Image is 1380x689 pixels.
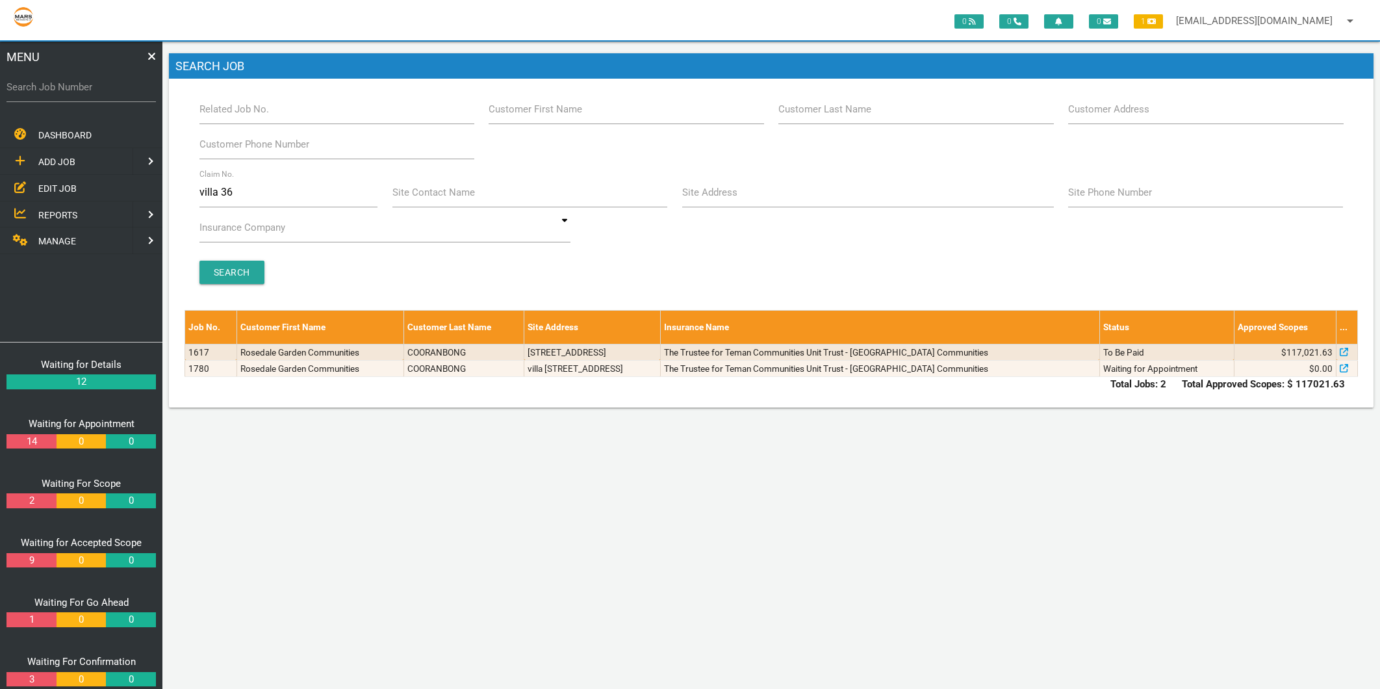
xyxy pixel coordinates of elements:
a: Waiting For Go Ahead [34,597,129,608]
span: 0 [999,14,1029,29]
label: Customer First Name [489,102,582,117]
a: 1 [6,612,56,627]
a: 0 [106,434,155,449]
span: MANAGE [38,236,76,246]
td: 1617 [185,344,237,360]
a: 12 [6,374,156,389]
label: Customer Address [1068,102,1149,117]
a: 0 [57,612,106,627]
h1: Search Job [169,53,1374,79]
label: Site Contact Name [392,185,475,200]
td: villa [STREET_ADDRESS] [524,360,660,376]
th: Insurance Name [660,311,1099,344]
a: 3 [6,672,56,687]
a: 0 [106,553,155,568]
td: To Be Paid [1099,344,1234,360]
span: 0 [1089,14,1118,29]
a: 2 [6,493,56,508]
label: Customer Phone Number [199,137,309,152]
th: Customer First Name [236,311,403,344]
a: 0 [106,612,155,627]
b: Total Approved Scopes: $ 117021.63 [1182,378,1345,390]
label: Site Phone Number [1068,185,1152,200]
a: 0 [106,672,155,687]
th: Approved Scopes [1234,311,1336,344]
th: Customer Last Name [403,311,524,344]
th: Site Address [524,311,660,344]
span: ADD JOB [38,157,75,167]
label: Customer Last Name [778,102,871,117]
input: Search [199,261,264,284]
td: COORANBONG [403,360,524,376]
th: ... [1336,311,1358,344]
a: 0 [106,493,155,508]
span: MENU [6,48,40,66]
a: 0 [57,672,106,687]
td: Rosedale Garden Communities [236,360,403,376]
a: 0 [57,553,106,568]
td: Waiting for Appointment [1099,360,1234,376]
a: 0 [57,434,106,449]
td: COORANBONG [403,344,524,360]
a: 9 [6,553,56,568]
b: Total Jobs: 2 [1110,378,1166,390]
label: Site Address [682,185,737,200]
span: 0 [954,14,984,29]
span: $117,021.63 [1281,346,1333,359]
span: EDIT JOB [38,183,77,193]
a: 14 [6,434,56,449]
td: 1780 [185,360,237,376]
span: DASHBOARD [38,130,92,140]
label: Search Job Number [6,80,156,95]
img: s3file [13,6,34,27]
span: REPORTS [38,209,77,220]
td: Rosedale Garden Communities [236,344,403,360]
td: The Trustee for Teman Communities Unit Trust - [GEOGRAPHIC_DATA] Communities [660,360,1099,376]
a: Waiting for Details [41,359,121,370]
label: Claim No. [199,168,235,180]
a: Waiting for Appointment [29,418,134,430]
a: Waiting For Scope [42,478,121,489]
th: Status [1099,311,1234,344]
label: Related Job No. [199,102,269,117]
td: The Trustee for Teman Communities Unit Trust - [GEOGRAPHIC_DATA] Communities [660,344,1099,360]
span: $0.00 [1309,362,1333,375]
a: Waiting for Accepted Scope [21,537,142,549]
th: Job No. [185,311,237,344]
td: [STREET_ADDRESS] [524,344,660,360]
span: 1 [1134,14,1163,29]
a: Waiting For Confirmation [27,656,136,668]
a: 0 [57,493,106,508]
